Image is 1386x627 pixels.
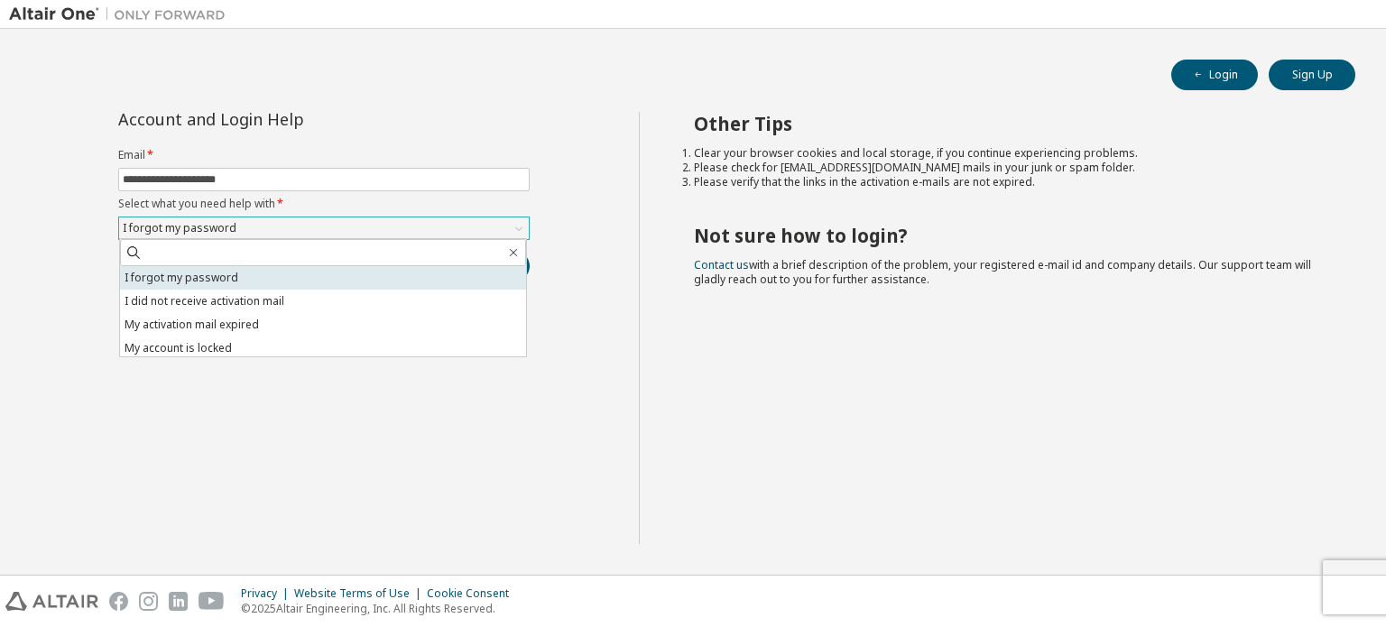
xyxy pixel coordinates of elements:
[241,586,294,601] div: Privacy
[694,175,1324,189] li: Please verify that the links in the activation e-mails are not expired.
[694,146,1324,161] li: Clear your browser cookies and local storage, if you continue experiencing problems.
[694,257,1311,287] span: with a brief description of the problem, your registered e-mail id and company details. Our suppo...
[9,5,235,23] img: Altair One
[120,266,526,290] li: I forgot my password
[169,592,188,611] img: linkedin.svg
[109,592,128,611] img: facebook.svg
[241,601,520,616] p: © 2025 Altair Engineering, Inc. All Rights Reserved.
[694,112,1324,135] h2: Other Tips
[427,586,520,601] div: Cookie Consent
[1269,60,1355,90] button: Sign Up
[1171,60,1258,90] button: Login
[118,148,530,162] label: Email
[199,592,225,611] img: youtube.svg
[694,161,1324,175] li: Please check for [EMAIL_ADDRESS][DOMAIN_NAME] mails in your junk or spam folder.
[118,112,448,126] div: Account and Login Help
[694,257,749,272] a: Contact us
[118,197,530,211] label: Select what you need help with
[120,218,239,238] div: I forgot my password
[119,217,529,239] div: I forgot my password
[694,224,1324,247] h2: Not sure how to login?
[294,586,427,601] div: Website Terms of Use
[5,592,98,611] img: altair_logo.svg
[139,592,158,611] img: instagram.svg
